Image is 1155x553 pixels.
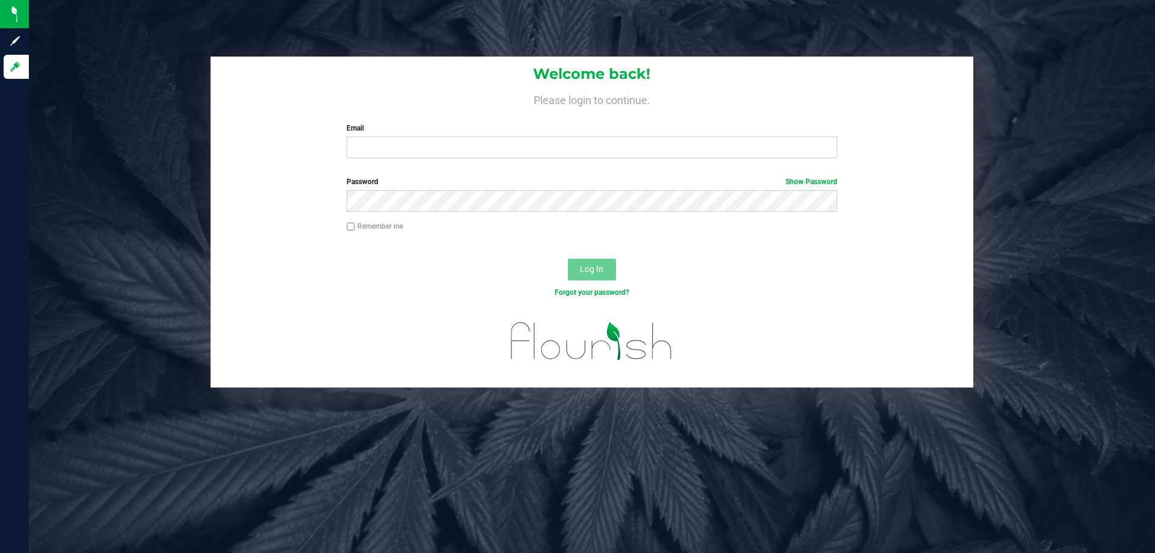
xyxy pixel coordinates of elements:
[211,91,973,106] h4: Please login to continue.
[9,35,21,47] inline-svg: Sign up
[496,310,687,372] img: flourish_logo.svg
[346,123,837,134] label: Email
[786,178,837,186] a: Show Password
[346,178,378,186] span: Password
[580,264,603,274] span: Log In
[346,221,403,232] label: Remember me
[555,288,629,297] a: Forgot your password?
[211,66,973,82] h1: Welcome back!
[9,61,21,73] inline-svg: Log in
[568,259,616,280] button: Log In
[346,223,355,231] input: Remember me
